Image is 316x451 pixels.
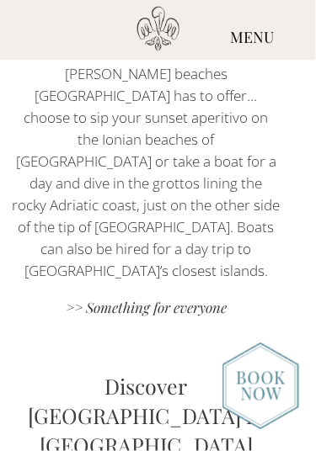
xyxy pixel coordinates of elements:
[222,342,299,430] img: new-booknow.png
[137,7,179,51] img: Castello di Ugento
[188,7,316,69] div: MENU
[12,19,281,282] p: Puglia’s “Basso Salento” is paradise for some of the best waters and [PERSON_NAME] beaches [GEOGR...
[12,298,281,321] a: >> Something for everyone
